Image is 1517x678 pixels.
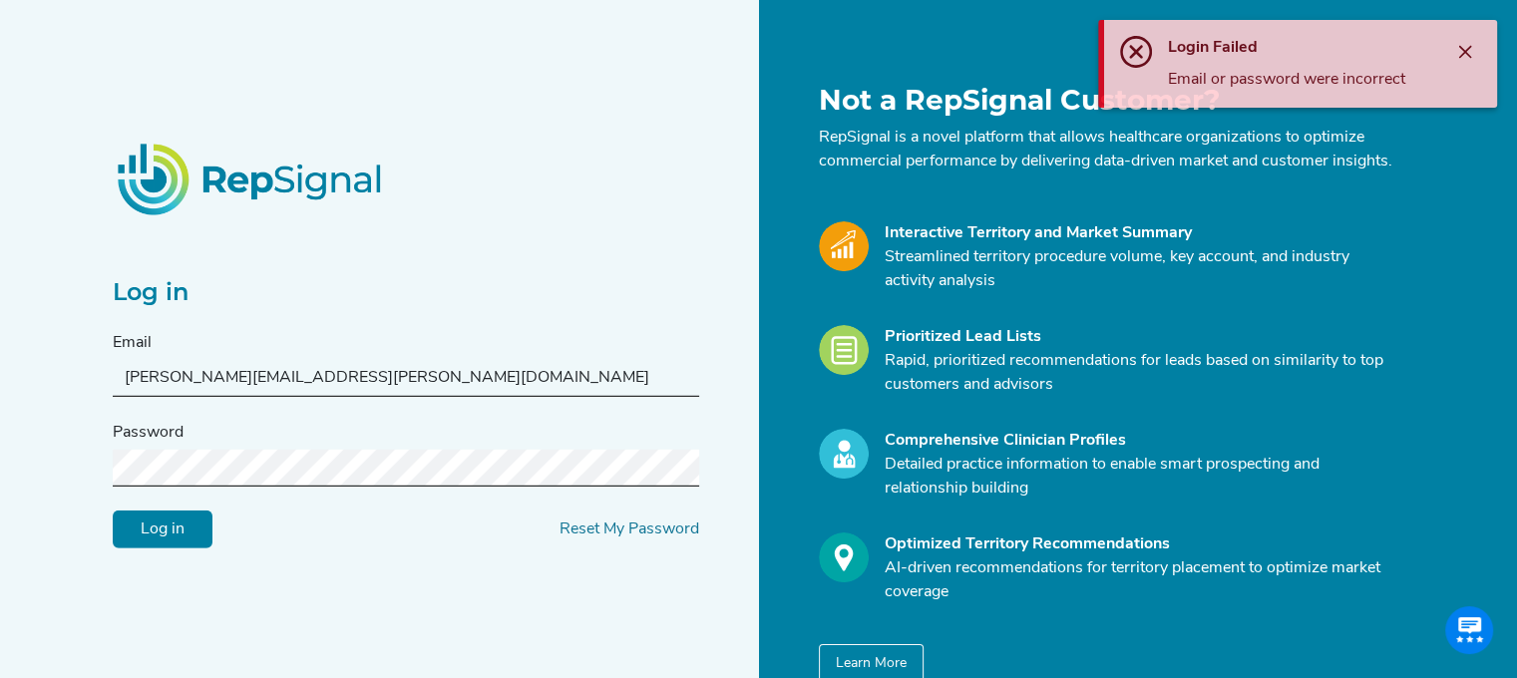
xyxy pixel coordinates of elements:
p: Rapid, prioritized recommendations for leads based on similarity to top customers and advisors [885,349,1393,397]
p: AI-driven recommendations for territory placement to optimize market coverage [885,556,1393,604]
div: Email or password were incorrect [1168,68,1449,92]
img: Profile_Icon.739e2aba.svg [819,429,869,479]
h2: Log in [113,278,699,307]
img: Optimize_Icon.261f85db.svg [819,532,869,582]
p: RepSignal is a novel platform that allows healthcare organizations to optimize commercial perform... [819,126,1393,173]
p: Streamlined territory procedure volume, key account, and industry activity analysis [885,245,1393,293]
label: Password [113,421,184,445]
img: RepSignalLogo.20539ed3.png [93,119,410,238]
div: Interactive Territory and Market Summary [885,221,1393,245]
a: Reset My Password [560,521,699,537]
label: Email [113,331,152,355]
img: Leads_Icon.28e8c528.svg [819,325,869,375]
input: Log in [113,510,212,548]
h1: Not a RepSignal Customer? [819,84,1393,118]
span: Login Failed [1168,40,1258,56]
div: Optimized Territory Recommendations [885,532,1393,556]
img: Market_Icon.a700a4ad.svg [819,221,869,271]
div: Comprehensive Clinician Profiles [885,429,1393,453]
p: Detailed practice information to enable smart prospecting and relationship building [885,453,1393,501]
button: Close [1449,36,1481,68]
div: Prioritized Lead Lists [885,325,1393,349]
